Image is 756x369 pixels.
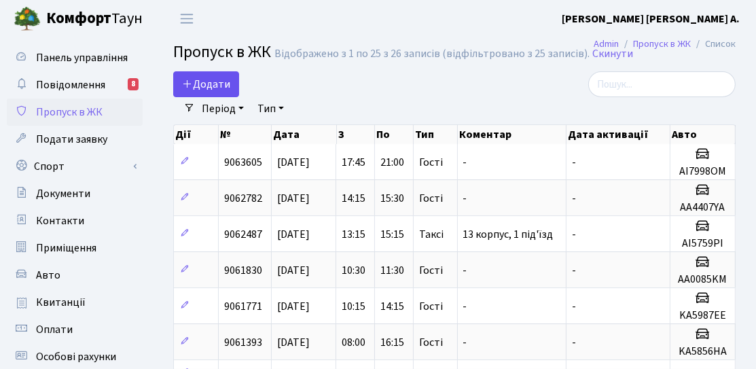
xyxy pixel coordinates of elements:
[572,299,576,314] span: -
[252,97,289,120] a: Тип
[277,191,310,206] span: [DATE]
[36,322,73,337] span: Оплати
[670,125,736,144] th: Авто
[36,295,86,310] span: Квитанції
[224,191,262,206] span: 9062782
[676,165,730,178] h5: AI7998OM
[173,40,271,64] span: Пропуск в ЖК
[7,289,143,316] a: Квитанції
[224,299,262,314] span: 9061771
[277,227,310,242] span: [DATE]
[36,77,105,92] span: Повідомлення
[7,207,143,234] a: Контакти
[277,155,310,170] span: [DATE]
[463,263,467,278] span: -
[572,335,576,350] span: -
[458,125,566,144] th: Коментар
[274,48,590,60] div: Відображено з 1 по 25 з 26 записів (відфільтровано з 25 записів).
[36,186,90,201] span: Документи
[36,50,128,65] span: Панель управління
[36,349,116,364] span: Особові рахунки
[572,155,576,170] span: -
[463,299,467,314] span: -
[691,37,736,52] li: Список
[7,262,143,289] a: Авто
[633,37,691,51] a: Пропуск в ЖК
[573,30,756,58] nav: breadcrumb
[224,335,262,350] span: 9061393
[170,7,204,30] button: Переключити навігацію
[219,125,272,144] th: №
[182,77,230,92] span: Додати
[380,263,404,278] span: 11:30
[337,125,376,144] th: З
[7,126,143,153] a: Подати заявку
[128,78,139,90] div: 8
[36,268,60,283] span: Авто
[463,155,467,170] span: -
[380,227,404,242] span: 15:15
[566,125,670,144] th: Дата активації
[572,263,576,278] span: -
[14,5,41,33] img: logo.png
[380,191,404,206] span: 15:30
[277,299,310,314] span: [DATE]
[7,99,143,126] a: Пропуск в ЖК
[224,263,262,278] span: 9061830
[277,335,310,350] span: [DATE]
[272,125,337,144] th: Дата
[342,227,365,242] span: 13:15
[7,71,143,99] a: Повідомлення8
[588,71,736,97] input: Пошук...
[419,157,443,168] span: Гості
[7,153,143,180] a: Спорт
[562,11,740,27] a: [PERSON_NAME] [PERSON_NAME] А.
[196,97,249,120] a: Період
[342,191,365,206] span: 14:15
[224,155,262,170] span: 9063605
[7,316,143,343] a: Оплати
[463,227,554,242] span: 13 корпус, 1 під'їзд
[224,227,262,242] span: 9062487
[277,263,310,278] span: [DATE]
[36,213,84,228] span: Контакти
[46,7,111,29] b: Комфорт
[173,71,239,97] a: Додати
[7,180,143,207] a: Документи
[342,299,365,314] span: 10:15
[36,132,107,147] span: Подати заявку
[676,345,730,358] h5: KA5856HA
[419,265,443,276] span: Гості
[7,234,143,262] a: Приміщення
[419,193,443,204] span: Гості
[36,241,96,256] span: Приміщення
[676,237,730,250] h5: АІ5759РІ
[380,335,404,350] span: 16:15
[342,335,365,350] span: 08:00
[419,337,443,348] span: Гості
[463,191,467,206] span: -
[380,155,404,170] span: 21:00
[594,37,619,51] a: Admin
[572,191,576,206] span: -
[46,7,143,31] span: Таун
[342,155,365,170] span: 17:45
[676,273,730,286] h5: AA0085KM
[592,48,633,60] a: Скинути
[463,335,467,350] span: -
[562,12,740,27] b: [PERSON_NAME] [PERSON_NAME] А.
[342,263,365,278] span: 10:30
[419,229,444,240] span: Таксі
[676,309,730,322] h5: KA5987EE
[7,44,143,71] a: Панель управління
[419,301,443,312] span: Гості
[380,299,404,314] span: 14:15
[414,125,457,144] th: Тип
[36,105,103,120] span: Пропуск в ЖК
[572,227,576,242] span: -
[174,125,219,144] th: Дії
[375,125,414,144] th: По
[676,201,730,214] h5: AA4407YA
